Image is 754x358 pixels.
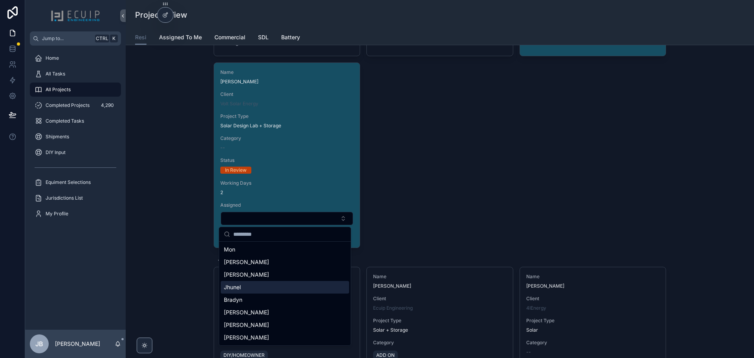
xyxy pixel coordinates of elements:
[46,55,59,61] span: Home
[220,202,353,208] span: Assigned
[526,340,659,346] span: Category
[224,283,241,291] span: Jhunel
[224,334,269,341] span: [PERSON_NAME]
[526,305,546,311] a: 4IEnergy
[30,145,121,160] a: DIY Input
[111,35,117,42] span: K
[30,67,121,81] a: All Tasks
[220,123,281,129] span: Solar Design Lab + Storage
[224,321,269,329] span: [PERSON_NAME]
[220,101,258,107] a: Volt Solar Energy
[220,69,353,75] span: Name
[46,195,83,201] span: Jurisdictions List
[30,51,121,65] a: Home
[373,274,506,280] span: Name
[30,130,121,144] a: Shipments
[373,296,506,302] span: Client
[220,91,353,97] span: Client
[30,31,121,46] button: Jump to...CtrlK
[220,180,353,186] span: Working Days
[135,30,146,45] a: Resi
[135,33,146,41] span: Resi
[214,62,360,248] a: Name[PERSON_NAME]ClientVolt Solar EnergyProject TypeSolar Design Lab + StorageCategory--StatusIn ...
[220,135,353,141] span: Category
[221,212,353,225] button: Select Button
[258,30,269,46] a: SDL
[526,318,659,324] span: Project Type
[220,79,353,85] span: [PERSON_NAME]
[35,339,43,349] span: JB
[373,318,506,324] span: Project Type
[30,175,121,189] a: Equiment Selections
[30,207,121,221] a: My Profile
[220,145,225,151] span: --
[281,30,300,46] a: Battery
[220,189,353,196] span: 2
[526,296,659,302] span: Client
[99,101,116,110] div: 4,290
[281,33,300,41] span: Battery
[159,30,202,46] a: Assigned To Me
[95,35,109,42] span: Ctrl
[46,102,90,108] span: Completed Projects
[224,271,269,279] span: [PERSON_NAME]
[55,340,100,348] p: [PERSON_NAME]
[135,9,187,20] h1: Projects View
[219,242,351,345] div: Suggestions
[46,149,66,156] span: DIY Input
[526,283,659,289] span: [PERSON_NAME]
[224,308,269,316] span: [PERSON_NAME]
[373,340,506,346] span: Category
[526,327,538,333] span: Solar
[373,327,408,333] span: Solar + Storage
[373,305,413,311] a: Ecuip Engineering
[46,179,91,185] span: Equiment Selections
[225,167,247,174] div: In Review
[214,33,245,41] span: Commercial
[46,211,68,217] span: My Profile
[46,134,69,140] span: Shipments
[51,9,100,22] img: App logo
[42,35,92,42] span: Jump to...
[224,296,242,304] span: Bradyn
[214,30,245,46] a: Commercial
[46,86,71,93] span: All Projects
[258,33,269,41] span: SDL
[159,33,202,41] span: Assigned To Me
[373,283,506,289] span: [PERSON_NAME]
[30,98,121,112] a: Completed Projects4,290
[30,114,121,128] a: Completed Tasks
[46,118,84,124] span: Completed Tasks
[30,83,121,97] a: All Projects
[224,258,269,266] span: [PERSON_NAME]
[526,349,531,355] span: --
[220,113,353,119] span: Project Type
[526,274,659,280] span: Name
[25,46,126,231] div: scrollable content
[30,191,121,205] a: Jurisdictions List
[46,71,65,77] span: All Tasks
[224,246,235,253] span: Mon
[220,157,353,163] span: Status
